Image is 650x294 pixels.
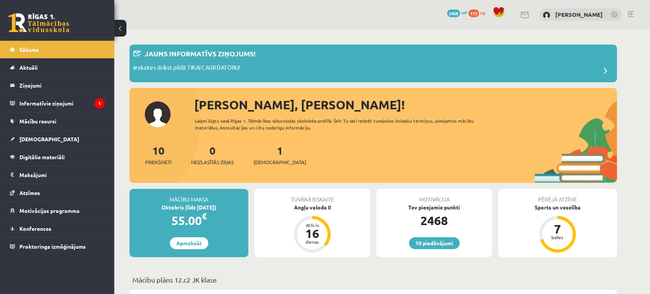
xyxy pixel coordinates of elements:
p: Jauns informatīvs ziņojums! [145,48,256,59]
a: Maksājumi [10,166,105,184]
span: Konferences [19,225,51,232]
a: Proktoringa izmēģinājums [10,238,105,255]
div: Angļu valoda II [254,203,370,211]
span: Neizlasītās ziņas [191,158,234,166]
a: [PERSON_NAME] [555,11,603,18]
a: Digitālie materiāli [10,148,105,166]
legend: Ziņojumi [19,77,105,94]
a: Motivācijas programma [10,202,105,219]
a: 10Priekšmeti [145,144,171,166]
div: balles [546,235,569,240]
span: xp [480,10,485,16]
a: Jauns informatīvs ziņojums! Ieskaites drīkst pildīt TIKAI CAUR DATORU! [133,48,613,78]
div: Tuvākā ieskaite [254,189,370,203]
div: Motivācija [376,189,492,203]
div: 7 [546,223,569,235]
div: Atlicis [301,223,324,227]
span: € [202,211,207,222]
span: Proktoringa izmēģinājums [19,243,86,250]
a: Apmaksāt [170,237,208,249]
span: Atzīmes [19,189,40,196]
a: 2468 mP [447,10,467,16]
span: Sākums [19,46,39,53]
a: Sports un veselība 7 balles [498,203,617,254]
a: Rīgas 1. Tālmācības vidusskola [8,13,69,32]
div: Pēdējā atzīme [498,189,617,203]
div: Sports un veselība [498,203,617,211]
div: 16 [301,227,324,240]
span: [DEMOGRAPHIC_DATA] [19,136,79,142]
span: Digitālie materiāli [19,153,65,160]
a: 1[DEMOGRAPHIC_DATA] [254,144,306,166]
div: dienas [301,240,324,244]
a: Konferences [10,220,105,237]
span: mP [461,10,467,16]
a: Mācību resursi [10,112,105,130]
a: 0Neizlasītās ziņas [191,144,234,166]
div: Oktobris (līdz [DATE]) [129,203,248,211]
span: Mācību resursi [19,118,56,125]
span: Priekšmeti [145,158,171,166]
a: 10 piedāvājumi [409,237,460,249]
a: Angļu valoda II Atlicis 16 dienas [254,203,370,254]
a: Aktuāli [10,59,105,76]
span: 173 [468,10,479,17]
span: 2468 [447,10,460,17]
div: Tev pieejamie punkti [376,203,492,211]
legend: Maksājumi [19,166,105,184]
i: 1 [94,98,105,109]
div: [PERSON_NAME], [PERSON_NAME]! [194,96,617,114]
div: Laipni lūgts savā Rīgas 1. Tālmācības vidusskolas skolnieka profilā. Šeit Tu vari redzēt tuvojošo... [195,117,487,131]
a: Sākums [10,41,105,58]
span: [DEMOGRAPHIC_DATA] [254,158,306,166]
span: Aktuāli [19,64,38,71]
legend: Informatīvie ziņojumi [19,94,105,112]
div: Mācību maksa [129,189,248,203]
div: 55.00 [129,211,248,230]
img: Jekaterina Zeļeņina [543,11,550,19]
p: Mācību plāns 12.c2 JK klase [133,275,614,285]
a: Ziņojumi [10,77,105,94]
a: Atzīmes [10,184,105,201]
a: 173 xp [468,10,489,16]
a: Informatīvie ziņojumi1 [10,94,105,112]
p: Ieskaites drīkst pildīt TIKAI CAUR DATORU! [133,63,240,74]
a: [DEMOGRAPHIC_DATA] [10,130,105,148]
div: 2468 [376,211,492,230]
span: Motivācijas programma [19,207,80,214]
